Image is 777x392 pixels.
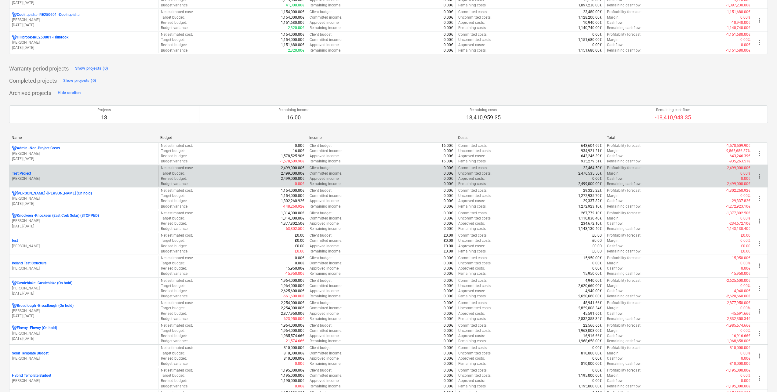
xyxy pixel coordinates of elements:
button: Show projects (0) [74,64,110,74]
p: 1,140,740.00€ [578,25,602,31]
p: Remaining cashflow : [607,226,641,231]
p: 0.00€ [444,3,453,8]
p: Approved costs : [458,154,485,159]
p: Remaining cashflow : [607,204,641,209]
p: 1,143,130.40€ [578,226,602,231]
p: [DATE] - [DATE] [12,201,156,206]
p: 0.00€ [444,20,453,25]
div: test[PERSON_NAME] [12,238,156,249]
p: 10,940.00€ [583,20,602,25]
p: Net estimated cost : [161,188,193,193]
p: 1,151,680.00€ [281,42,304,48]
p: Remaining income : [310,3,341,8]
p: Cashflow : [607,154,623,159]
p: 2,476,535.50€ [578,171,602,176]
p: test [12,238,18,243]
p: Approved costs : [458,221,485,226]
p: -1,377,802.50€ [726,211,750,216]
p: [PERSON_NAME] [12,266,156,271]
div: Costs [458,136,602,140]
p: 1,377,802.50€ [281,221,304,226]
p: Client budget : [310,143,332,148]
p: Approved income : [310,198,339,204]
div: Project has multi currencies enabled [12,325,17,331]
p: 22,464.50€ [583,165,602,171]
p: Profitability forecast : [607,143,641,148]
p: [PERSON_NAME] [12,17,156,23]
p: 0.00€ [444,37,453,42]
p: [PERSON_NAME] [12,286,156,291]
p: Approved costs : [458,176,485,181]
p: Net estimated cost : [161,165,193,171]
p: 2,320.00€ [288,25,304,31]
p: Remaining income : [310,48,341,53]
p: 0.00€ [592,176,602,181]
p: -1,151,680.00€ [726,48,750,53]
p: Remaining costs : [458,3,487,8]
p: 16.00 [278,114,309,121]
p: 1,151,680.00€ [281,20,304,25]
div: Name [12,136,155,140]
p: 0.00€ [444,226,453,231]
p: Revised budget : [161,221,187,226]
p: 0.00€ [444,48,453,53]
p: 0.00€ [444,198,453,204]
p: 0.00% [740,15,750,20]
p: Budget variance : [161,204,188,209]
p: 0.00€ [444,221,453,226]
p: [PERSON_NAME] [12,356,156,361]
p: Committed costs : [458,143,488,148]
p: Uncommitted costs : [458,171,492,176]
p: 0.00€ [444,15,453,20]
p: -1,272,923.10€ [726,204,750,209]
span: more_vert [756,195,763,202]
p: -1,143,130.40€ [726,226,750,231]
p: 1,154,000.00€ [281,9,304,15]
p: Client budget : [310,9,332,15]
p: Remaining cashflow : [607,159,641,164]
p: -63,802.50€ [285,226,304,231]
p: Remaining cashflow [655,107,691,113]
p: Committed costs : [458,9,488,15]
p: 1,110,030.40€ [578,216,602,221]
p: 0.00€ [444,42,453,48]
span: more_vert [756,352,763,360]
p: Cashflow : [607,198,623,204]
p: Uncommitted costs : [458,15,492,20]
p: Net estimated cost : [161,32,193,37]
p: Finvoy - Finvoy (On hold) [17,325,57,331]
p: Remaining cashflow : [607,3,641,8]
p: Target budget : [161,171,185,176]
p: Margin : [607,216,619,221]
p: Remaining cashflow : [607,25,641,31]
p: Target budget : [161,148,185,154]
p: Remaining costs : [458,204,487,209]
p: 2,320.00€ [288,48,304,53]
p: Approved income : [310,176,339,181]
p: Target budget : [161,15,185,20]
p: [DATE] - [DATE] [12,314,156,319]
p: 0.00€ [295,181,304,187]
div: [PERSON_NAME] -[PERSON_NAME] (On hold)[PERSON_NAME][DATE]-[DATE] [12,191,156,206]
p: 0.00% [740,216,750,221]
p: -9,865,686.87% [725,148,750,154]
p: -2,499,000.00€ [726,181,750,187]
span: more_vert [756,172,763,180]
p: Cashflow : [607,176,623,181]
div: Show projects (0) [63,77,96,84]
p: Approved costs : [458,198,485,204]
p: 16.00€ [441,143,453,148]
p: Revised budget : [161,20,187,25]
p: Warranty period projects [9,65,69,72]
div: Project has multi currencies enabled [12,303,17,308]
p: 0.00€ [741,176,750,181]
p: [PERSON_NAME] [12,176,156,181]
p: -1,097,230.00€ [726,3,750,8]
p: 0.00€ [444,211,453,216]
p: 1,154,000.00€ [281,188,304,193]
div: Project has multi currencies enabled [12,12,17,17]
p: 0.00€ [295,143,304,148]
p: Remaining income : [310,204,341,209]
div: Hide section [58,89,81,96]
p: 13 [97,114,111,121]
